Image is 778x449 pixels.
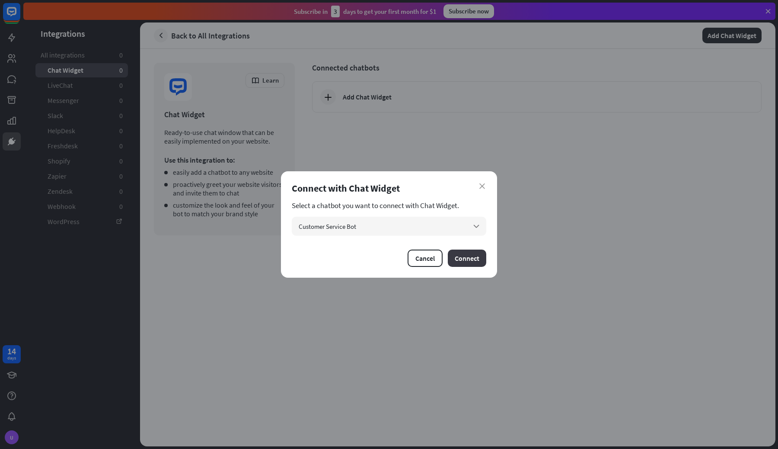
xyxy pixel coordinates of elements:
[7,3,33,29] button: Open LiveChat chat widget
[448,250,486,267] button: Connect
[408,250,443,267] button: Cancel
[472,221,481,231] i: arrow_down
[479,183,485,189] i: close
[292,182,486,194] div: Connect with Chat Widget
[299,222,356,231] span: Customer Service Bot
[292,201,486,210] section: Select a chatbot you want to connect with Chat Widget.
